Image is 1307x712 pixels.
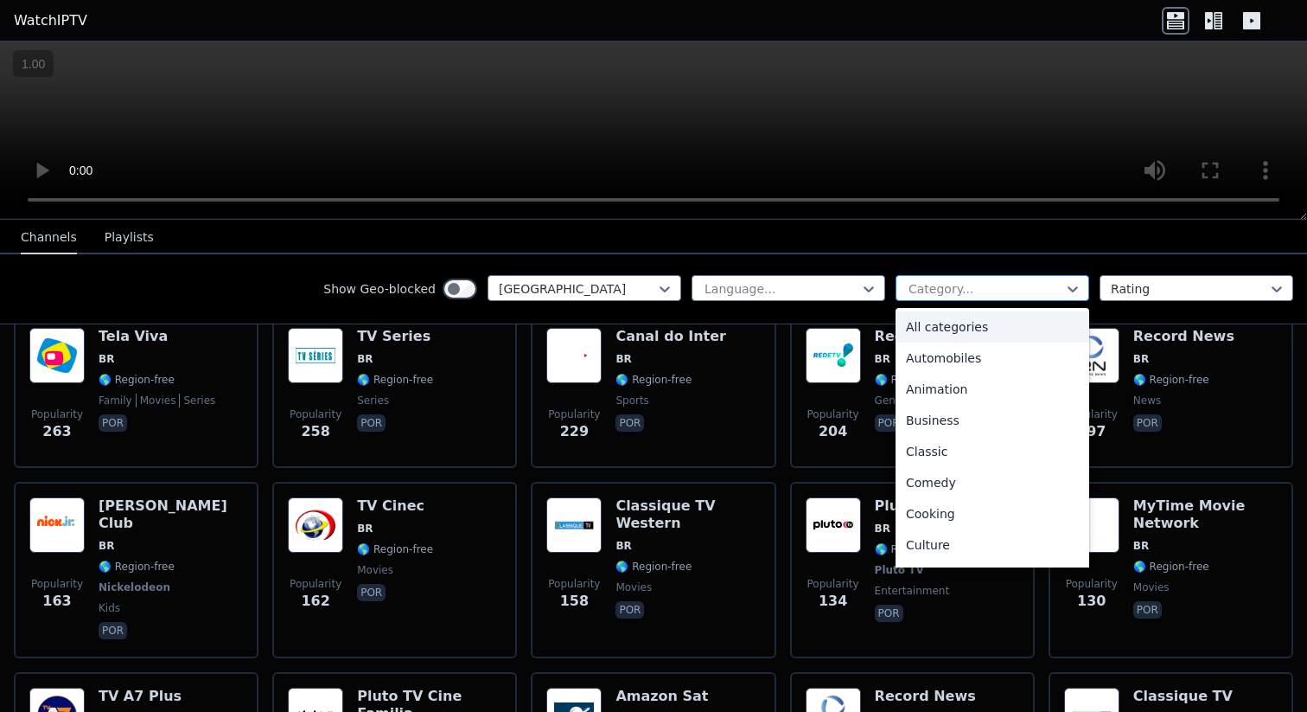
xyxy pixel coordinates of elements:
span: BR [357,522,373,536]
label: Show Geo-blocked [323,280,436,298]
span: 🌎 Region-free [357,373,433,387]
span: 🌎 Region-free [1133,560,1209,574]
span: general [875,394,915,407]
h6: Amazon Sat [615,688,708,705]
span: Popularity [31,577,83,591]
span: Popularity [1066,577,1118,591]
span: Popularity [548,577,600,591]
h6: TV Series [357,328,433,345]
span: 130 [1077,591,1106,612]
p: por [615,414,644,432]
span: 204 [819,421,847,442]
span: Popularity [290,407,341,421]
span: sports [615,394,648,407]
span: Popularity [807,407,859,421]
img: MyTime Movie Network [1064,497,1119,553]
span: Popularity [1066,407,1118,421]
span: kids [99,601,120,615]
span: 🌎 Region-free [875,373,951,387]
span: family [99,394,132,407]
img: TV Cinec [288,497,343,553]
span: movies [1133,581,1170,594]
img: TV Series [288,328,343,383]
h6: MyTime Movie Network [1133,497,1278,532]
span: BR [875,522,890,536]
h6: [PERSON_NAME] Club [99,497,243,532]
span: series [357,394,389,407]
p: por [99,414,127,432]
span: 🌎 Region-free [615,373,692,387]
span: 197 [1077,421,1106,442]
span: 229 [560,421,589,442]
span: 🌎 Region-free [99,373,175,387]
span: movies [615,581,652,594]
span: 158 [560,591,589,612]
span: 134 [819,591,847,612]
p: por [357,584,386,601]
span: Popularity [548,407,600,421]
img: Rede TV! [806,328,861,383]
p: por [99,622,127,639]
h6: Rede TV! [875,328,951,345]
span: 🌎 Region-free [615,560,692,574]
span: Nickelodeon [99,581,170,594]
div: Cooking [896,498,1089,529]
span: 258 [301,421,329,442]
button: Playlists [105,221,154,254]
div: Automobiles [896,343,1089,374]
h6: Pluto TV Retro [875,497,988,515]
h6: Canal do Inter [615,328,726,345]
span: 263 [42,421,71,442]
span: BR [615,539,631,553]
img: Nick Jr. Club [29,497,85,553]
p: por [1133,601,1162,619]
span: news [1133,394,1161,407]
a: WatchIPTV [14,10,87,31]
div: Business [896,405,1089,436]
div: Classic [896,436,1089,467]
h6: Record News [875,688,976,705]
p: por [1133,414,1162,432]
span: BR [99,352,114,366]
span: BR [875,352,890,366]
div: Animation [896,374,1089,405]
span: BR [1133,539,1149,553]
span: BR [99,539,114,553]
div: Comedy [896,467,1089,498]
span: 🌎 Region-free [875,542,951,556]
h6: Record News [1133,328,1234,345]
span: 🌎 Region-free [99,560,175,574]
p: por [875,605,903,622]
span: BR [357,352,373,366]
h6: Tela Viva [99,328,215,345]
img: Classique TV Western [546,497,602,553]
p: por [875,414,903,432]
h6: TV A7 Plus [99,688,243,705]
h6: Classique TV Western [615,497,760,532]
h6: TV Cinec [357,497,433,515]
span: 🌎 Region-free [1133,373,1209,387]
div: Documentary [896,561,1089,592]
span: 🌎 Region-free [357,542,433,556]
span: movies [357,563,393,577]
span: Popularity [807,577,859,591]
span: movies [136,394,176,407]
p: por [357,414,386,432]
span: Pluto TV [875,563,924,577]
button: Channels [21,221,77,254]
span: BR [615,352,631,366]
div: All categories [896,311,1089,343]
img: Canal do Inter [546,328,602,383]
span: Popularity [31,407,83,421]
span: Popularity [290,577,341,591]
span: entertainment [875,584,950,598]
h6: Classique TV [1133,688,1233,705]
img: Pluto TV Retro [806,497,861,553]
div: Culture [896,529,1089,561]
span: series [179,394,215,407]
img: Tela Viva [29,328,85,383]
img: Record News [1064,328,1119,383]
span: BR [1133,352,1149,366]
span: 163 [42,591,71,612]
span: 162 [301,591,329,612]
